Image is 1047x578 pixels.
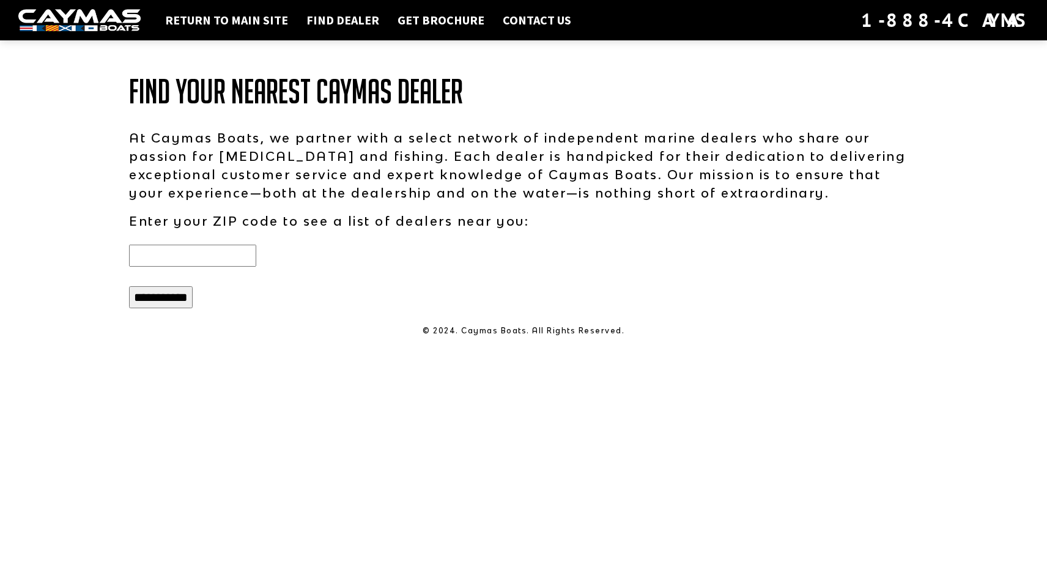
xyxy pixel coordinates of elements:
[391,12,490,28] a: Get Brochure
[129,128,918,202] p: At Caymas Boats, we partner with a select network of independent marine dealers who share our pas...
[497,12,577,28] a: Contact Us
[861,7,1029,34] div: 1-888-4CAYMAS
[18,9,141,32] img: white-logo-c9c8dbefe5ff5ceceb0f0178aa75bf4bb51f6bca0971e226c86eb53dfe498488.png
[129,73,918,110] h1: Find Your Nearest Caymas Dealer
[129,212,918,230] p: Enter your ZIP code to see a list of dealers near you:
[300,12,385,28] a: Find Dealer
[159,12,294,28] a: Return to main site
[129,325,918,336] p: © 2024. Caymas Boats. All Rights Reserved.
